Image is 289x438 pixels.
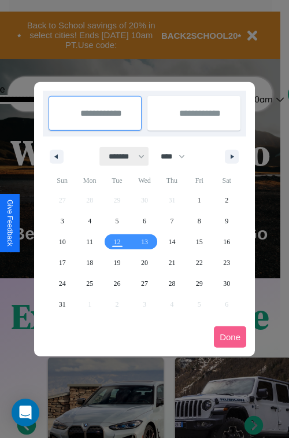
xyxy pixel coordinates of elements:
span: 30 [223,273,230,294]
span: 6 [143,211,146,231]
button: 17 [49,252,76,273]
span: Wed [131,171,158,190]
button: 26 [103,273,131,294]
span: 9 [225,211,228,231]
span: 16 [223,231,230,252]
button: 12 [103,231,131,252]
span: 31 [59,294,66,315]
button: 21 [158,252,186,273]
button: Done [214,326,246,348]
span: 10 [59,231,66,252]
button: 1 [186,190,213,211]
button: 8 [186,211,213,231]
button: 28 [158,273,186,294]
button: 7 [158,211,186,231]
span: 5 [116,211,119,231]
button: 25 [76,273,103,294]
span: 15 [196,231,203,252]
button: 22 [186,252,213,273]
span: 27 [141,273,148,294]
button: 4 [76,211,103,231]
button: 6 [131,211,158,231]
button: 23 [213,252,240,273]
button: 19 [103,252,131,273]
span: 8 [198,211,201,231]
span: Sat [213,171,240,190]
button: 3 [49,211,76,231]
button: 9 [213,211,240,231]
span: Tue [103,171,131,190]
button: 14 [158,231,186,252]
span: Mon [76,171,103,190]
div: Open Intercom Messenger [12,399,39,426]
span: 7 [170,211,173,231]
span: 17 [59,252,66,273]
div: Give Feedback [6,200,14,246]
span: 23 [223,252,230,273]
button: 18 [76,252,103,273]
span: 2 [225,190,228,211]
span: 3 [61,211,64,231]
button: 27 [131,273,158,294]
span: Thu [158,171,186,190]
span: 24 [59,273,66,294]
button: 2 [213,190,240,211]
button: 31 [49,294,76,315]
button: 29 [186,273,213,294]
button: 10 [49,231,76,252]
span: 21 [168,252,175,273]
span: 28 [168,273,175,294]
span: Sun [49,171,76,190]
span: 26 [114,273,121,294]
span: 19 [114,252,121,273]
button: 13 [131,231,158,252]
button: 20 [131,252,158,273]
span: Fri [186,171,213,190]
span: 25 [86,273,93,294]
button: 24 [49,273,76,294]
span: 12 [114,231,121,252]
button: 30 [213,273,240,294]
span: 18 [86,252,93,273]
span: 13 [141,231,148,252]
span: 1 [198,190,201,211]
span: 29 [196,273,203,294]
button: 16 [213,231,240,252]
span: 4 [88,211,91,231]
span: 20 [141,252,148,273]
span: 11 [86,231,93,252]
button: 15 [186,231,213,252]
button: 5 [103,211,131,231]
button: 11 [76,231,103,252]
span: 22 [196,252,203,273]
span: 14 [168,231,175,252]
